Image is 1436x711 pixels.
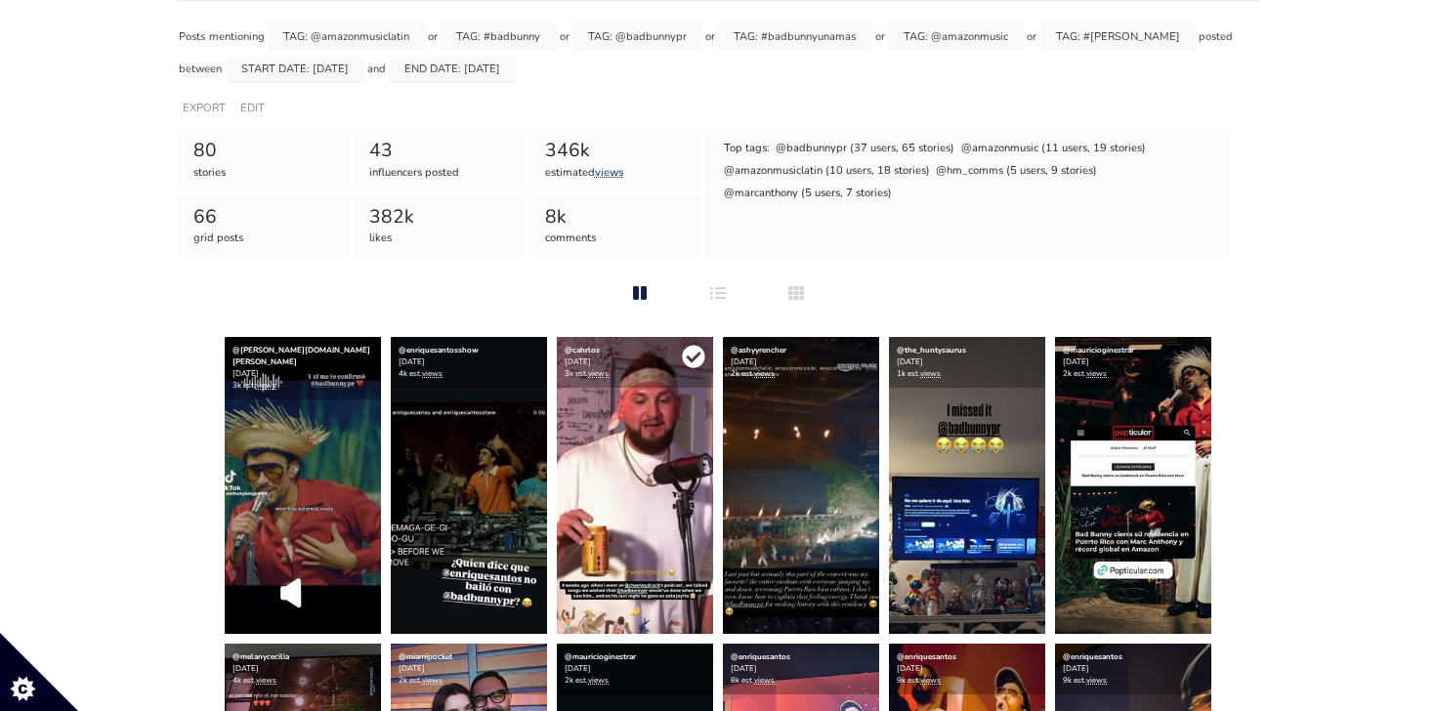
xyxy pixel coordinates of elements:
[889,337,1045,388] div: [DATE] 1k est.
[1086,368,1107,379] a: views
[179,56,222,84] div: between
[441,22,556,51] div: TAG: #badbunny
[1040,22,1196,51] div: TAG: #[PERSON_NAME]
[369,230,511,247] div: likes
[572,22,702,51] div: TAG: @badbunnypr
[389,56,516,84] div: END DATE: [DATE]
[731,345,786,355] a: @ashyyrencher
[268,22,425,51] div: TAG: @amazonmusiclatin
[731,651,790,662] a: @enriquesantos
[428,22,438,51] div: or
[1055,337,1211,388] div: [DATE] 2k est.
[723,337,879,388] div: [DATE] 2k est.
[560,22,570,51] div: or
[920,675,941,686] a: views
[545,137,687,165] div: 346k
[875,22,885,51] div: or
[897,651,956,662] a: @enriquesantos
[588,675,609,686] a: views
[754,675,775,686] a: views
[193,137,335,165] div: 80
[705,22,715,51] div: or
[935,161,1099,181] div: @hm_comms (5 users, 9 stories)
[722,139,771,158] div: Top tags:
[209,22,265,51] div: mentioning
[1063,345,1134,355] a: @mauricioginestrar
[775,139,956,158] div: @badbunnypr (37 users, 65 stories)
[193,203,335,231] div: 66
[557,644,713,694] div: [DATE] 2k est.
[256,380,276,391] a: views
[545,165,687,182] div: estimated
[718,22,871,51] div: TAG: #badbunnyunamas
[391,337,547,388] div: [DATE] 4k est.
[399,345,479,355] a: @enriquesantosshow
[1063,651,1122,662] a: @enriquesantos
[193,165,335,182] div: stories
[369,165,511,182] div: influencers posted
[240,101,265,115] a: EDIT
[588,368,609,379] a: views
[1086,675,1107,686] a: views
[193,230,335,247] div: grid posts
[545,230,687,247] div: comments
[723,644,879,694] div: [DATE] 8k est.
[226,56,364,84] div: START DATE: [DATE]
[889,644,1045,694] div: [DATE] 9k est.
[959,139,1147,158] div: @amazonmusic (11 users, 19 stories)
[225,644,381,694] div: [DATE] 4k est.
[422,368,443,379] a: views
[367,56,386,84] div: and
[422,675,443,686] a: views
[256,675,276,686] a: views
[754,368,775,379] a: views
[595,165,623,180] a: views
[232,651,289,662] a: @melanycecilia
[920,368,941,379] a: views
[391,644,547,694] div: [DATE] 2k est.
[1027,22,1036,51] div: or
[888,22,1024,51] div: TAG: @amazonmusic
[1199,22,1233,51] div: posted
[897,345,966,355] a: @the_huntysaurus
[225,337,381,399] div: [DATE] 3k est.
[722,161,931,181] div: @amazonmusiclatin (10 users, 18 stories)
[565,651,636,662] a: @mauricioginestrar
[557,337,713,388] div: [DATE] 3k est.
[369,203,511,231] div: 382k
[545,203,687,231] div: 8k
[565,345,600,355] a: @cahrlos
[232,345,370,367] a: @[PERSON_NAME][DOMAIN_NAME][PERSON_NAME]
[369,137,511,165] div: 43
[1055,644,1211,694] div: [DATE] 9k est.
[722,184,893,203] div: @marcanthony (5 users, 7 stories)
[399,651,452,662] a: @miamipocket
[183,101,226,115] a: EXPORT
[179,22,205,51] div: Posts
